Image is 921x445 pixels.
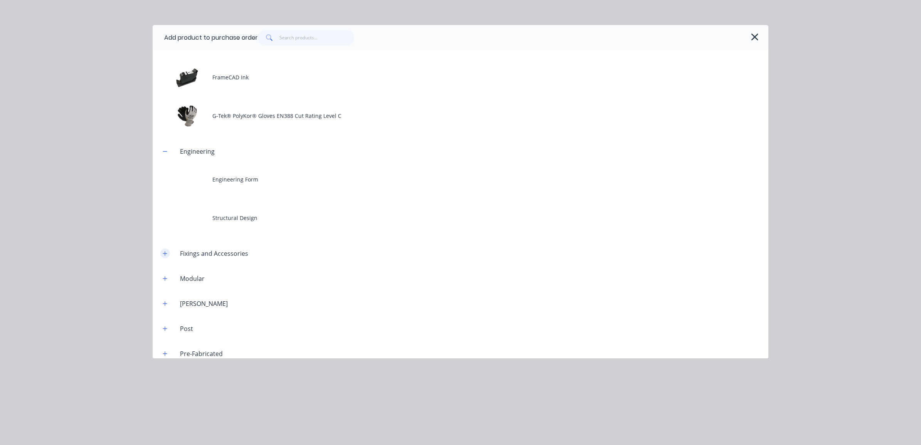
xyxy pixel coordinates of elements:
[279,30,355,45] input: Search products...
[174,274,211,283] div: Modular
[174,249,254,258] div: Fixings and Accessories
[174,299,234,308] div: [PERSON_NAME]
[164,33,258,42] div: Add product to purchase order
[174,349,229,358] div: Pre-Fabricated
[174,324,199,333] div: Post
[174,147,221,156] div: Engineering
